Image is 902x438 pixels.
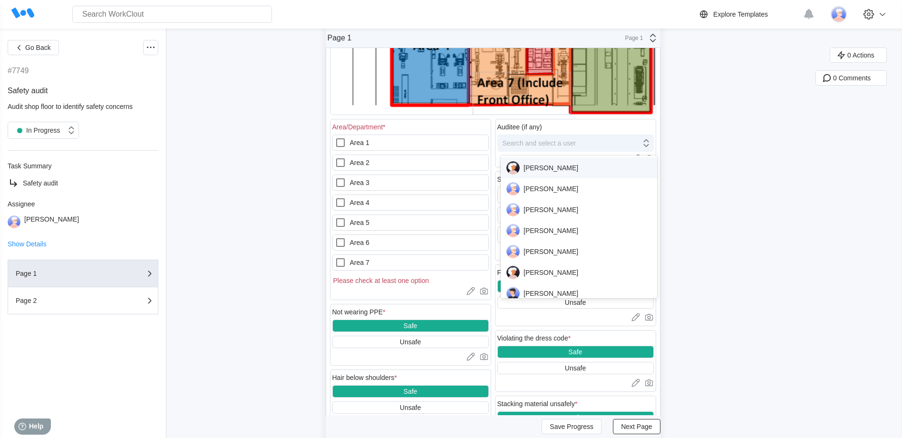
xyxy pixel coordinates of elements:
[497,207,654,223] label: 2nd
[506,182,520,195] img: user-3.png
[506,203,520,216] img: user-3.png
[569,414,582,421] div: Safe
[503,139,576,147] div: Search and select a user
[506,245,651,258] div: [PERSON_NAME]
[497,400,578,408] div: Stacking material unsafely
[613,419,660,434] button: Next Page
[8,260,158,287] button: Page 1
[497,175,513,183] div: Shift
[332,254,489,271] label: Area 7
[621,423,652,430] span: Next Page
[565,299,586,306] div: Unsafe
[25,44,51,51] span: Go Back
[332,195,489,211] label: Area 4
[506,245,520,258] img: user-3.png
[13,124,60,137] div: In Progress
[698,9,798,20] a: Explore Templates
[328,34,352,42] div: Page 1
[565,364,586,372] div: Unsafe
[506,287,520,300] img: user-5.png
[8,177,158,189] a: Safety audit
[8,87,48,95] span: Safety audit
[497,334,571,342] div: Violating the dress code
[16,297,111,304] div: Page 2
[72,6,272,23] input: Search WorkClout
[8,200,158,208] div: Assignee
[497,123,542,131] div: Auditee (if any)
[8,241,47,247] button: Show Details
[24,215,79,228] div: [PERSON_NAME]
[332,274,489,284] div: Please check at least one option
[569,348,582,356] div: Safe
[497,227,654,243] label: 3rd
[8,162,158,170] div: Task Summary
[506,224,520,237] img: user-3.png
[831,6,847,22] img: user-3.png
[713,10,768,18] div: Explore Templates
[332,374,397,381] div: Hair below shoulders
[332,214,489,231] label: Area 5
[8,287,158,314] button: Page 2
[833,75,871,81] span: 0 Comments
[506,203,651,216] div: [PERSON_NAME]
[400,338,421,346] div: Unsafe
[8,67,29,75] div: #7749
[400,404,421,411] div: Unsafe
[23,179,58,187] span: Safety audit
[404,388,417,395] div: Safe
[332,175,489,191] label: Area 3
[506,161,651,175] div: [PERSON_NAME]
[16,270,111,277] div: Page 1
[506,266,651,279] div: [PERSON_NAME]
[506,224,651,237] div: [PERSON_NAME]
[815,70,887,86] button: 0 Comments
[8,103,158,110] div: Audit shop floor to identify safety concerns
[497,269,587,276] div: Fire extinguisher not checked
[830,48,887,63] button: 0 Actions
[542,419,601,434] button: Save Progress
[404,322,417,330] div: Safe
[497,187,654,203] label: 1st
[506,182,651,195] div: [PERSON_NAME]
[8,215,20,228] img: user-3.png
[506,161,520,175] img: user-4.png
[620,35,643,41] div: Page 1
[506,266,520,279] img: user-4.png
[332,308,386,316] div: Not wearing PPE
[550,423,593,430] span: Save Progress
[332,123,386,131] div: Area/Department
[506,287,651,300] div: [PERSON_NAME]
[8,40,59,55] button: Go Back
[332,234,489,251] label: Area 6
[332,135,489,151] label: Area 1
[332,155,489,171] label: Area 2
[847,52,874,58] span: 0 Actions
